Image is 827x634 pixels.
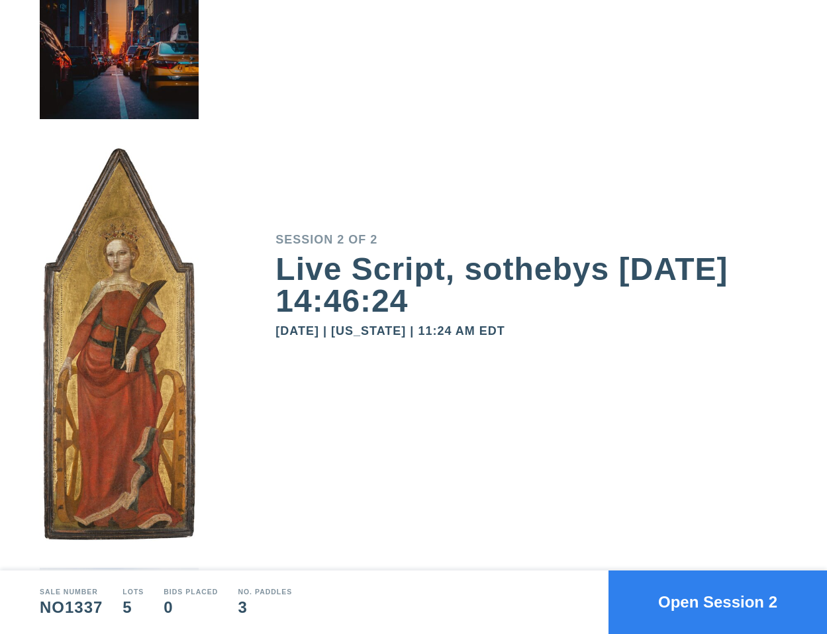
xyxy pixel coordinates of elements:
[40,24,199,169] img: small
[122,600,144,615] div: 5
[275,325,787,337] div: [DATE] | [US_STATE] | 11:24 AM EDT
[238,589,292,596] div: No. Paddles
[608,570,827,634] button: Open Session 2
[164,589,218,596] div: Bids Placed
[238,600,292,615] div: 3
[275,234,787,246] div: Session 2 of 2
[40,169,199,592] img: small
[164,600,218,615] div: 0
[122,589,144,596] div: Lots
[40,600,103,615] div: NO1337
[40,589,103,596] div: Sale number
[275,253,787,317] div: Live Script, sothebys [DATE] 14:46:24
